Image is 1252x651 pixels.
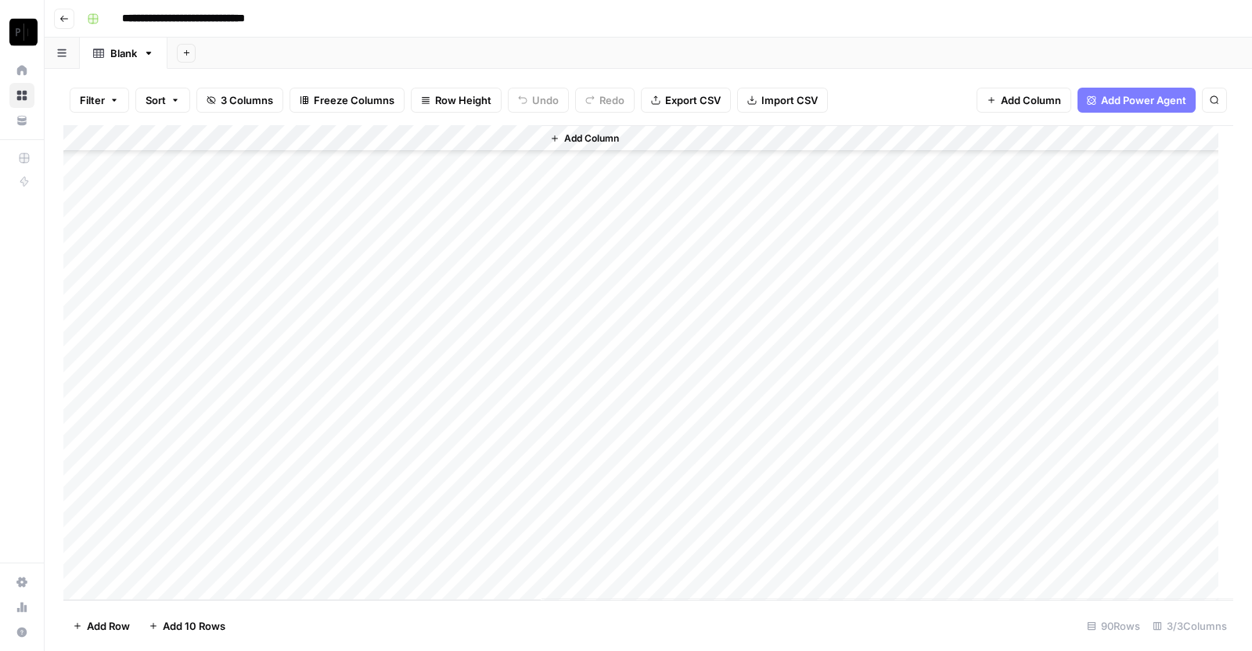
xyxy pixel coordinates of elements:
[9,570,34,595] a: Settings
[761,92,818,108] span: Import CSV
[9,108,34,133] a: Your Data
[737,88,828,113] button: Import CSV
[221,92,273,108] span: 3 Columns
[146,92,166,108] span: Sort
[314,92,394,108] span: Freeze Columns
[80,92,105,108] span: Filter
[139,613,235,638] button: Add 10 Rows
[599,92,624,108] span: Redo
[532,92,559,108] span: Undo
[9,620,34,645] button: Help + Support
[9,18,38,46] img: Paragon Intel - Bill / Ty / Colby R&D Logo
[411,88,502,113] button: Row Height
[196,88,283,113] button: 3 Columns
[977,88,1071,113] button: Add Column
[1001,92,1061,108] span: Add Column
[1078,88,1196,113] button: Add Power Agent
[1081,613,1146,638] div: 90 Rows
[9,595,34,620] a: Usage
[1101,92,1186,108] span: Add Power Agent
[9,13,34,52] button: Workspace: Paragon Intel - Bill / Ty / Colby R&D
[544,128,625,149] button: Add Column
[290,88,405,113] button: Freeze Columns
[665,92,721,108] span: Export CSV
[63,613,139,638] button: Add Row
[87,618,130,634] span: Add Row
[9,83,34,108] a: Browse
[70,88,129,113] button: Filter
[1146,613,1233,638] div: 3/3 Columns
[641,88,731,113] button: Export CSV
[508,88,569,113] button: Undo
[9,58,34,83] a: Home
[80,38,167,69] a: Blank
[163,618,225,634] span: Add 10 Rows
[110,45,137,61] div: Blank
[135,88,190,113] button: Sort
[435,92,491,108] span: Row Height
[575,88,635,113] button: Redo
[564,131,619,146] span: Add Column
